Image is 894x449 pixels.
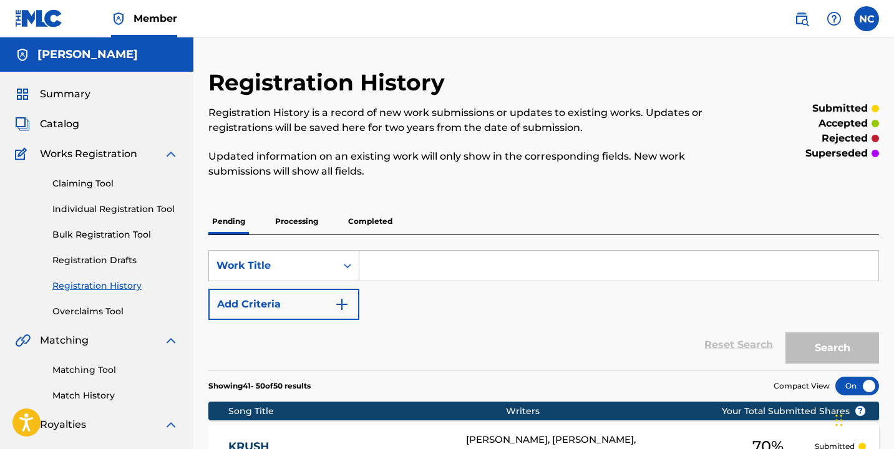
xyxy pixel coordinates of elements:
p: accepted [819,116,868,131]
span: Royalties [40,417,86,432]
div: Writers [506,405,761,418]
span: Your Total Submitted Shares [722,405,866,418]
p: Processing [271,208,322,234]
div: Song Title [228,405,506,418]
div: Work Title [216,258,329,273]
img: 9d2ae6d4665cec9f34b9.svg [334,297,349,312]
span: Catalog [40,117,79,132]
a: Overclaims Tool [52,305,178,318]
a: Match History [52,389,178,402]
img: search [794,11,809,26]
img: Accounts [15,47,30,62]
a: Registration Drafts [52,254,178,267]
img: Catalog [15,117,30,132]
a: Claiming Tool [52,177,178,190]
span: Compact View [774,380,830,392]
p: Completed [344,208,396,234]
iframe: Chat Widget [832,389,894,449]
span: Works Registration [40,147,137,162]
img: expand [163,417,178,432]
p: Updated information on an existing work will only show in the corresponding fields. New work subm... [208,149,725,179]
p: Pending [208,208,249,234]
a: Bulk Registration Tool [52,228,178,241]
span: Summary [40,87,90,102]
p: submitted [812,101,868,116]
h2: Registration History [208,69,451,97]
a: SummarySummary [15,87,90,102]
div: Drag [835,402,843,439]
img: Matching [15,333,31,348]
img: Works Registration [15,147,31,162]
iframe: Resource Center [859,279,894,379]
form: Search Form [208,250,879,370]
a: Matching Tool [52,364,178,377]
div: User Menu [854,6,879,31]
img: expand [163,147,178,162]
a: CatalogCatalog [15,117,79,132]
p: rejected [822,131,868,146]
a: Individual Registration Tool [52,203,178,216]
img: help [827,11,842,26]
div: Help [822,6,847,31]
h5: Nolan Chapman [37,47,138,62]
img: Top Rightsholder [111,11,126,26]
a: Public Search [789,6,814,31]
img: Summary [15,87,30,102]
span: Member [134,11,177,26]
p: Registration History is a record of new work submissions or updates to existing works. Updates or... [208,105,725,135]
img: expand [163,333,178,348]
span: Matching [40,333,89,348]
img: MLC Logo [15,9,63,27]
button: Add Criteria [208,289,359,320]
a: Registration History [52,279,178,292]
p: superseded [805,146,868,161]
p: Showing 41 - 50 of 50 results [208,380,311,392]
